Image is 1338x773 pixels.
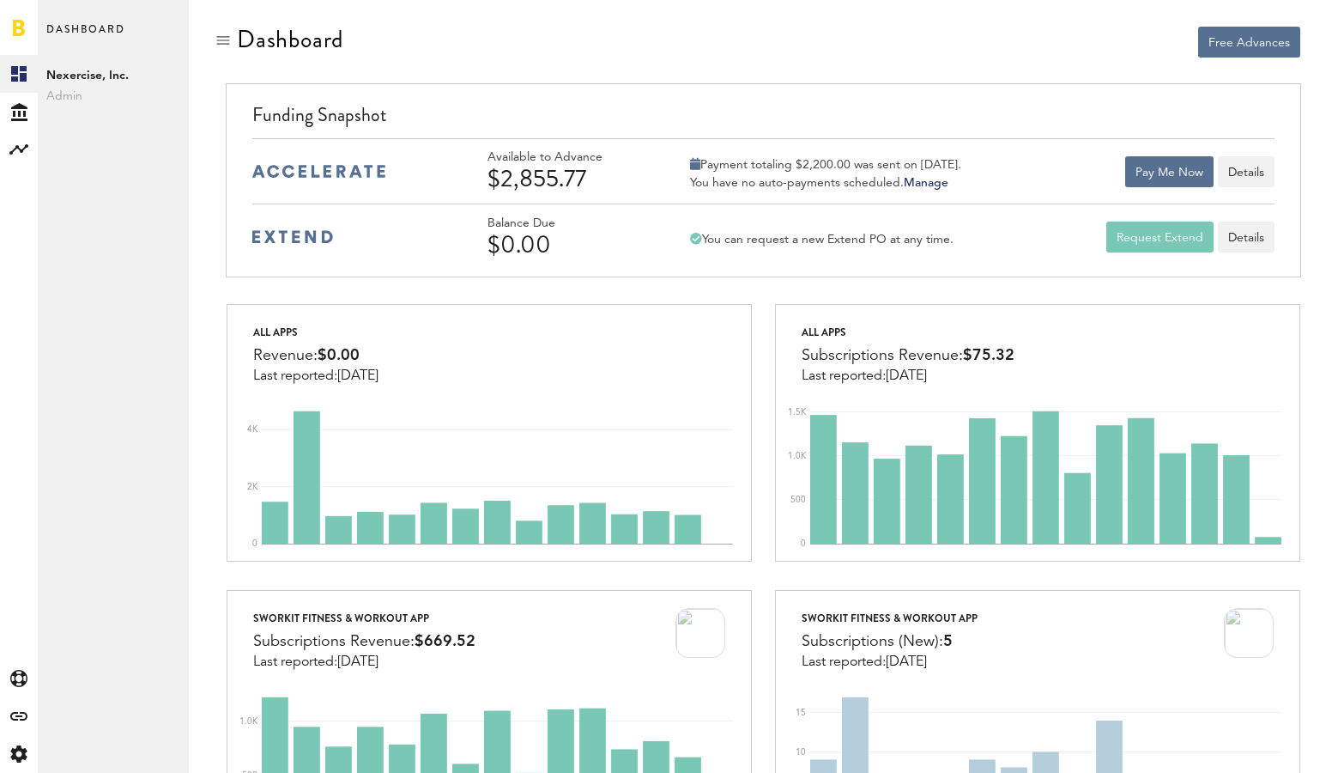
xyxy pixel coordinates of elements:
[252,230,333,244] img: extend-medium-blue-logo.svg
[1125,156,1214,187] button: Pay Me Now
[239,717,258,726] text: 1.0K
[46,86,180,107] span: Admin
[802,608,978,629] div: Sworkit Fitness & Workout App
[963,348,1014,363] span: $75.32
[46,65,180,86] span: Nexercise, Inc.
[802,343,1014,368] div: Subscriptions Revenue:
[790,496,806,504] text: 500
[904,177,948,189] a: Manage
[253,368,378,384] div: Last reported:
[337,369,378,383] span: [DATE]
[1198,27,1300,58] button: Free Advances
[788,408,807,417] text: 1.5K
[337,655,378,669] span: [DATE]
[1218,222,1274,253] a: Details
[690,157,961,173] div: Payment totaling $2,200.00 was sent on [DATE].
[487,216,651,231] div: Balance Due
[247,483,258,491] text: 2K
[796,748,806,757] text: 10
[675,608,725,658] img: 100x100bb_8bz2sG9.jpg
[802,654,978,670] div: Last reported:
[801,539,806,548] text: 0
[487,150,651,165] div: Available to Advance
[1218,156,1274,187] button: Details
[253,322,378,343] div: All apps
[1224,608,1274,658] img: 100x100bb_8bz2sG9.jpg
[253,629,475,654] div: Subscriptions Revenue:
[802,629,978,654] div: Subscriptions (New):
[253,654,475,670] div: Last reported:
[796,709,806,717] text: 15
[253,343,378,368] div: Revenue:
[886,369,927,383] span: [DATE]
[46,19,125,55] span: Dashboard
[252,165,385,178] img: accelerate-medium-blue-logo.svg
[886,655,927,669] span: [DATE]
[252,539,257,548] text: 0
[252,101,1274,138] div: Funding Snapshot
[487,231,651,259] div: $0.00
[802,368,1014,384] div: Last reported:
[253,608,475,629] div: Sworkit Fitness & Workout App
[943,634,953,649] span: 5
[247,425,258,434] text: 4K
[487,165,651,192] div: $2,855.77
[415,634,475,649] span: $669.52
[690,232,954,247] div: You can request a new Extend PO at any time.
[1106,222,1214,253] button: Request Extend
[690,175,961,191] div: You have no auto-payments scheduled.
[237,26,343,53] div: Dashboard
[802,322,1014,343] div: All apps
[1204,721,1321,764] iframe: Opens a widget where you can find more information
[318,348,360,363] span: $0.00
[788,452,807,460] text: 1.0K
